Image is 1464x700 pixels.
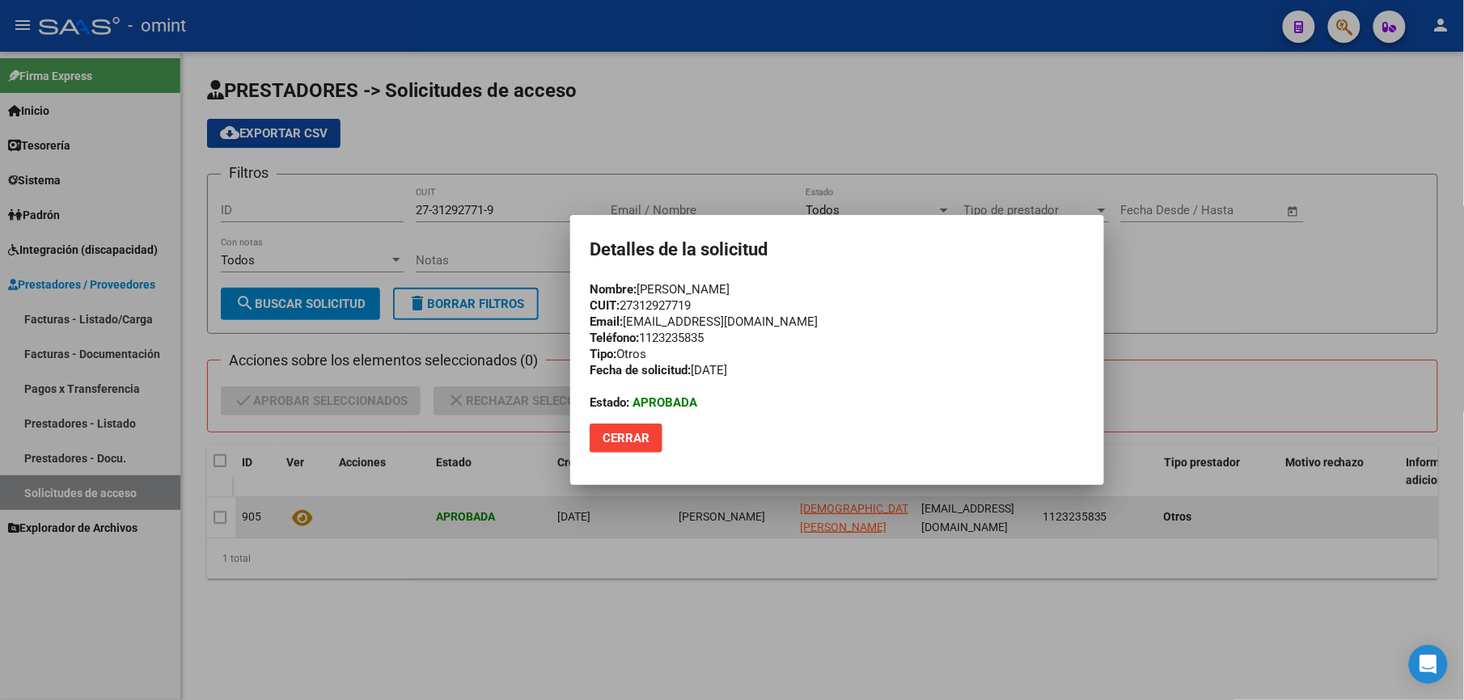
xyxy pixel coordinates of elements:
[590,234,1085,265] h2: Detalles de la solicitud
[1409,645,1448,684] div: Open Intercom Messenger
[590,395,629,410] strong: Estado:
[633,395,697,410] strong: Aprobada
[603,431,649,445] span: Cerrar
[590,282,637,297] strong: Nombre:
[590,363,691,377] strong: Fecha de solicitud:
[590,298,620,313] strong: CUIT:
[590,424,662,453] button: Cerrar
[590,347,616,361] strong: Tipo:
[590,331,639,345] strong: Teléfono:
[590,281,1085,411] div: [PERSON_NAME] 27312927719 [EMAIL_ADDRESS][DOMAIN_NAME] 1123235835 Otros [DATE]
[590,314,623,329] strong: Email:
